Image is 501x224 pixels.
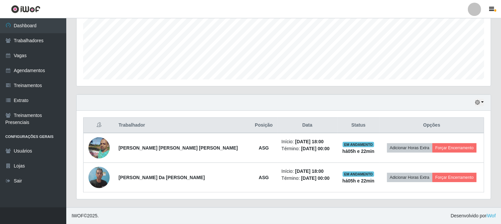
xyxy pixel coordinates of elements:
th: Posição [250,118,278,133]
button: Adicionar Horas Extra [387,173,432,182]
strong: [PERSON_NAME] Da [PERSON_NAME] [119,175,205,180]
span: Desenvolvido por [451,212,496,219]
time: [DATE] 00:00 [301,146,330,151]
li: Término: [281,145,333,152]
th: Opções [380,118,484,133]
th: Data [277,118,337,133]
span: EM ANDAMENTO [343,142,374,147]
th: Status [337,118,380,133]
button: Forçar Encerramento [432,173,477,182]
time: [DATE] 18:00 [295,139,324,144]
strong: [PERSON_NAME] [PERSON_NAME] [PERSON_NAME] [119,145,238,151]
strong: ASG [259,175,269,180]
button: Adicionar Horas Extra [387,143,432,153]
li: Término: [281,175,333,182]
img: 1754604170144.jpeg [88,163,110,191]
img: CoreUI Logo [11,5,40,13]
span: © 2025 . [72,212,99,219]
span: EM ANDAMENTO [343,171,374,177]
span: IWOF [72,213,84,218]
strong: há 05 h e 22 min [343,149,375,154]
strong: ASG [259,145,269,151]
strong: há 05 h e 22 min [343,178,375,183]
button: Forçar Encerramento [432,143,477,153]
li: Início: [281,138,333,145]
time: [DATE] 00:00 [301,175,330,181]
time: [DATE] 18:00 [295,168,324,174]
a: iWof [486,213,496,218]
img: 1650917429067.jpeg [88,134,110,162]
li: Início: [281,168,333,175]
th: Trabalhador [115,118,250,133]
